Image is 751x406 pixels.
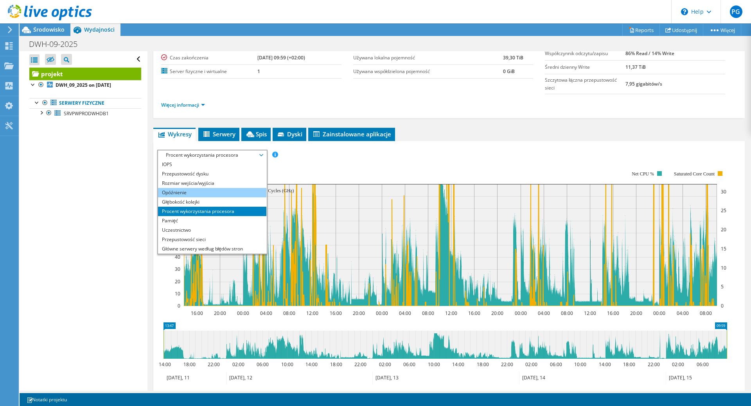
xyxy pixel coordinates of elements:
[64,110,109,117] span: SRVPWPRODWHDB1
[599,361,611,368] text: 14:00
[353,310,365,317] text: 20:00
[175,290,180,297] text: 10
[625,80,662,87] b: 7,95 gigabitów/s
[428,361,440,368] text: 10:00
[353,54,503,62] label: Używana lokalna pojemność
[330,361,342,368] text: 18:00
[245,130,267,138] span: Spis
[403,361,415,368] text: 06:00
[161,54,257,62] label: Czas zakończenia
[257,68,260,75] b: 1
[175,278,180,285] text: 20
[257,54,305,61] b: [DATE] 09:59 (+02:00)
[477,361,489,368] text: 18:00
[183,361,196,368] text: 18:00
[158,188,266,197] li: Opóźnienie
[730,5,742,18] span: PG
[622,24,660,36] a: Reports
[491,310,503,317] text: 20:00
[625,64,646,70] b: 11,37 TiB
[452,361,464,368] text: 14:00
[330,310,342,317] text: 16:00
[232,361,244,368] text: 02:00
[697,361,709,368] text: 06:00
[158,225,266,235] li: Uczestnictwo
[29,108,141,118] a: SRVPWPRODWHDB1
[277,130,302,138] span: Dyski
[721,283,724,290] text: 5
[214,310,226,317] text: 20:00
[607,310,619,317] text: 16:00
[21,395,72,404] a: Notatki projektu
[84,26,115,33] span: Wydajności
[158,216,266,225] li: Pamięć
[161,68,257,75] label: Server fizyczne i wirtualne
[445,310,457,317] text: 12:00
[545,63,625,71] label: Średni dzienny Write
[158,169,266,179] li: Przepustowość dysku
[29,80,141,90] a: DWH_09_2025 on [DATE]
[677,310,689,317] text: 04:00
[260,310,272,317] text: 04:00
[162,150,262,160] span: Procent wykorzystania procesora
[191,310,203,317] text: 16:00
[648,361,660,368] text: 22:00
[681,8,688,15] svg: \n
[623,361,635,368] text: 18:00
[503,68,515,75] b: 0 GiB
[158,160,266,169] li: IOPS
[283,310,295,317] text: 08:00
[175,266,180,272] text: 30
[175,254,180,260] text: 40
[721,226,726,233] text: 20
[525,361,537,368] text: 02:00
[503,54,523,61] b: 39,30 TiB
[281,361,293,368] text: 10:00
[157,130,192,138] span: Wykresy
[584,310,596,317] text: 12:00
[538,310,550,317] text: 04:00
[422,310,434,317] text: 08:00
[630,310,642,317] text: 20:00
[561,310,573,317] text: 08:00
[700,310,712,317] text: 08:00
[653,310,665,317] text: 00:00
[257,361,269,368] text: 06:00
[574,361,586,368] text: 10:00
[721,245,726,252] text: 15
[501,361,513,368] text: 22:00
[545,76,625,92] label: Szczytowa łączna przepustowość sieci
[721,302,724,309] text: 0
[305,361,318,368] text: 14:00
[721,207,726,214] text: 25
[178,302,180,309] text: 0
[550,361,562,368] text: 06:00
[468,310,480,317] text: 16:00
[399,310,411,317] text: 04:00
[158,235,266,244] li: Przepustowość sieci
[354,361,367,368] text: 22:00
[515,310,527,317] text: 00:00
[29,68,141,80] a: projekt
[159,361,171,368] text: 14:00
[703,24,741,36] a: Więcej
[29,98,141,108] a: Serwery fizyczne
[237,310,249,317] text: 00:00
[161,102,205,108] a: Więcej informacji
[158,197,266,207] li: Głębokość kolejki
[379,361,391,368] text: 02:00
[158,244,266,254] li: Główne serwery według błędów stron
[312,130,391,138] span: Zainstalowane aplikacje
[632,171,654,177] text: Net CPU %
[208,361,220,368] text: 22:00
[25,40,90,48] h1: DWH-09-2025
[721,265,726,271] text: 10
[672,361,684,368] text: 02:00
[306,310,318,317] text: 12:00
[721,188,726,195] text: 30
[158,207,266,216] li: Procent wykorzystania procesora
[353,68,503,75] label: Używana współdzielona pojemność
[376,310,388,317] text: 00:00
[158,179,266,188] li: Rozmiar wejścia/wyjścia
[659,24,703,36] a: Udostępnij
